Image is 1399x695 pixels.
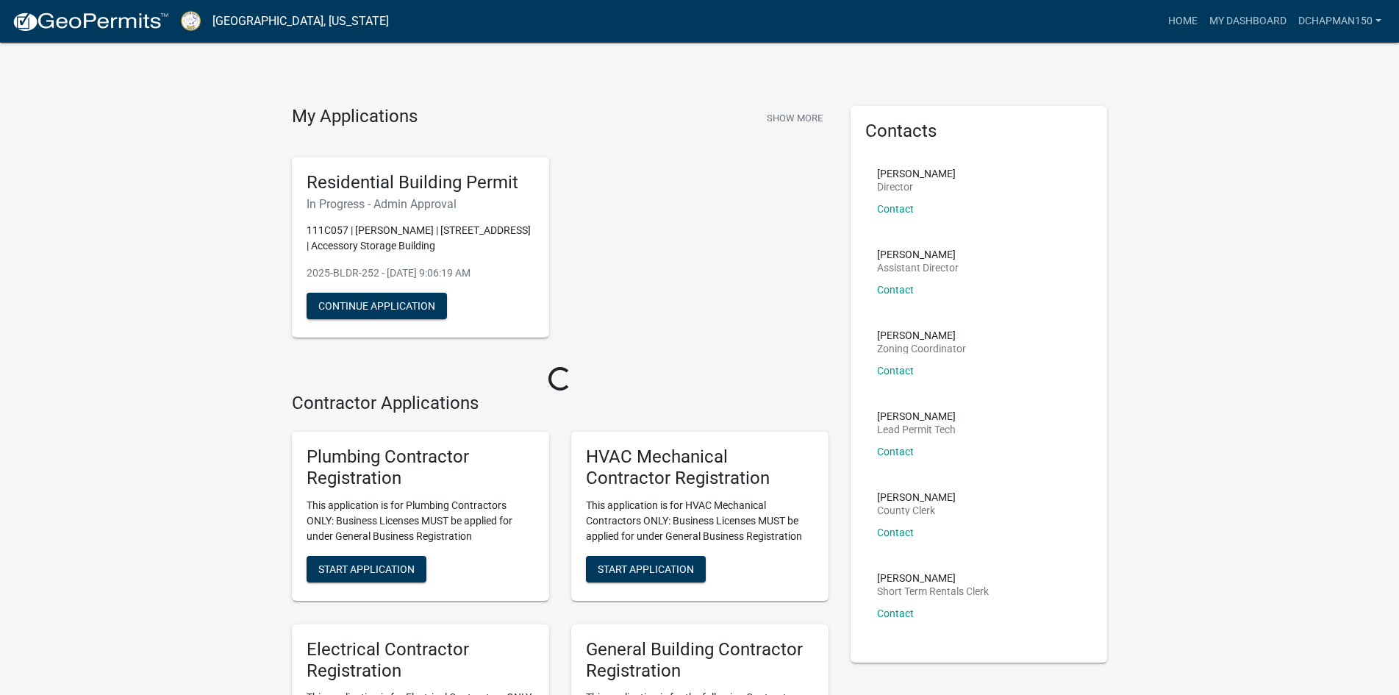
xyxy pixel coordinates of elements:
[877,330,966,341] p: [PERSON_NAME]
[877,573,989,583] p: [PERSON_NAME]
[877,527,914,538] a: Contact
[877,168,956,179] p: [PERSON_NAME]
[877,249,959,260] p: [PERSON_NAME]
[877,263,959,273] p: Assistant Director
[307,172,534,193] h5: Residential Building Permit
[877,284,914,296] a: Contact
[877,586,989,596] p: Short Term Rentals Clerk
[307,639,534,682] h5: Electrical Contractor Registration
[307,293,447,319] button: Continue Application
[877,424,956,435] p: Lead Permit Tech
[292,106,418,128] h4: My Applications
[307,446,534,489] h5: Plumbing Contractor Registration
[877,411,956,421] p: [PERSON_NAME]
[307,223,534,254] p: 111C057 | [PERSON_NAME] | [STREET_ADDRESS] | Accessory Storage Building
[307,556,426,582] button: Start Application
[586,639,814,682] h5: General Building Contractor Registration
[307,498,534,544] p: This application is for Plumbing Contractors ONLY: Business Licenses MUST be applied for under Ge...
[292,393,829,414] h4: Contractor Applications
[307,197,534,211] h6: In Progress - Admin Approval
[1162,7,1203,35] a: Home
[877,607,914,619] a: Contact
[877,182,956,192] p: Director
[586,556,706,582] button: Start Application
[586,498,814,544] p: This application is for HVAC Mechanical Contractors ONLY: Business Licenses MUST be applied for u...
[586,446,814,489] h5: HVAC Mechanical Contractor Registration
[761,106,829,130] button: Show More
[877,505,956,516] p: County Clerk
[318,563,415,574] span: Start Application
[1203,7,1292,35] a: My Dashboard
[212,9,389,34] a: [GEOGRAPHIC_DATA], [US_STATE]
[307,265,534,281] p: 2025-BLDR-252 - [DATE] 9:06:19 AM
[181,11,201,31] img: Putnam County, Georgia
[877,492,956,502] p: [PERSON_NAME]
[877,343,966,354] p: Zoning Coordinator
[877,365,914,377] a: Contact
[877,203,914,215] a: Contact
[877,446,914,457] a: Contact
[598,563,694,574] span: Start Application
[865,121,1093,142] h5: Contacts
[1292,7,1387,35] a: DChapman150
